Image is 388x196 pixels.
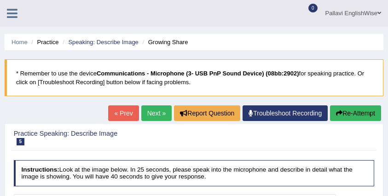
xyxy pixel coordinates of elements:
h4: Look at the image below. In 25 seconds, please speak into the microphone and describe in detail w... [14,160,375,186]
a: Troubleshoot Recording [243,105,328,121]
b: Communications - Microphone (3- USB PnP Sound Device) (08bb:2902) [97,70,299,77]
a: Next » [141,105,172,121]
span: 5 [17,138,25,145]
b: Instructions: [21,166,59,173]
li: Growing Share [140,38,188,46]
button: Report Question [174,105,240,121]
span: 0 [308,4,318,12]
li: Practice [29,38,58,46]
h2: Practice Speaking: Describe Image [14,130,237,145]
a: « Prev [108,105,139,121]
a: Home [12,39,28,46]
blockquote: * Remember to use the device for speaking practice. Or click on [Troubleshoot Recording] button b... [5,59,383,96]
a: Speaking: Describe Image [68,39,138,46]
button: Re-Attempt [330,105,381,121]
